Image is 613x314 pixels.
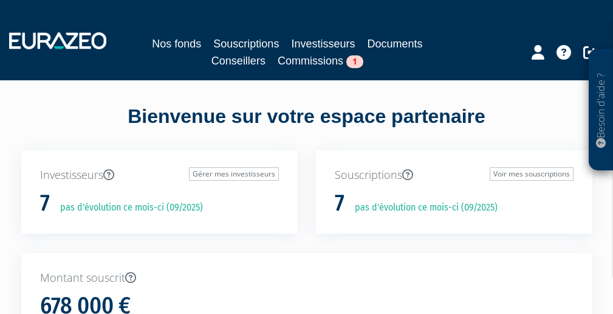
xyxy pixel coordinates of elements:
[152,35,201,52] a: Nos fonds
[40,190,50,216] h1: 7
[346,201,498,215] p: pas d'évolution ce mois-ci (09/2025)
[52,201,203,215] p: pas d'évolution ce mois-ci (09/2025)
[213,35,279,52] a: Souscriptions
[278,52,363,69] a: Commissions1
[40,270,574,286] p: Montant souscrit
[594,55,608,165] p: Besoin d'aide ?
[335,190,344,216] h1: 7
[490,167,574,181] a: Voir mes souscriptions
[346,55,363,68] span: 1
[367,35,422,52] a: Documents
[12,103,601,150] div: Bienvenue sur votre espace partenaire
[211,52,265,69] a: Conseillers
[189,167,279,181] a: Gérer mes investisseurs
[9,32,106,49] img: 1732889491-logotype_eurazeo_blanc_rvb.png
[40,167,279,183] p: Investisseurs
[291,35,355,52] a: Investisseurs
[335,167,574,183] p: Souscriptions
